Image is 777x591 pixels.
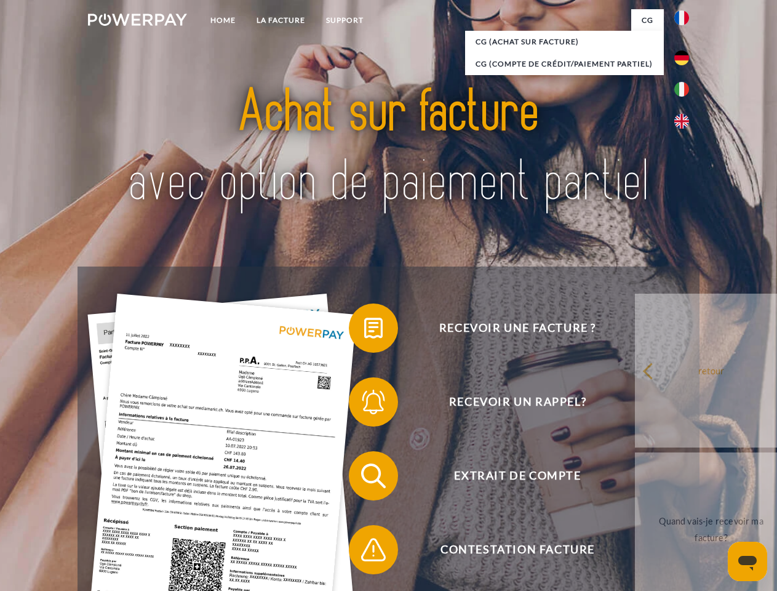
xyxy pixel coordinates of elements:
img: qb_search.svg [358,460,389,491]
a: CG (achat sur facture) [465,31,664,53]
a: Support [316,9,374,31]
span: Recevoir un rappel? [367,377,668,427]
a: LA FACTURE [246,9,316,31]
a: Home [200,9,246,31]
img: en [674,114,689,129]
img: fr [674,10,689,25]
span: Contestation Facture [367,525,668,574]
img: title-powerpay_fr.svg [118,59,659,236]
img: logo-powerpay-white.svg [88,14,187,26]
img: qb_bill.svg [358,313,389,344]
img: qb_warning.svg [358,534,389,565]
iframe: Bouton de lancement de la fenêtre de messagerie [728,542,767,581]
button: Recevoir une facture ? [349,304,669,353]
span: Recevoir une facture ? [367,304,668,353]
img: de [674,50,689,65]
img: it [674,82,689,97]
button: Contestation Facture [349,525,669,574]
span: Extrait de compte [367,451,668,501]
button: Extrait de compte [349,451,669,501]
img: qb_bell.svg [358,387,389,417]
a: CG [631,9,664,31]
a: CG (Compte de crédit/paiement partiel) [465,53,664,75]
button: Recevoir un rappel? [349,377,669,427]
